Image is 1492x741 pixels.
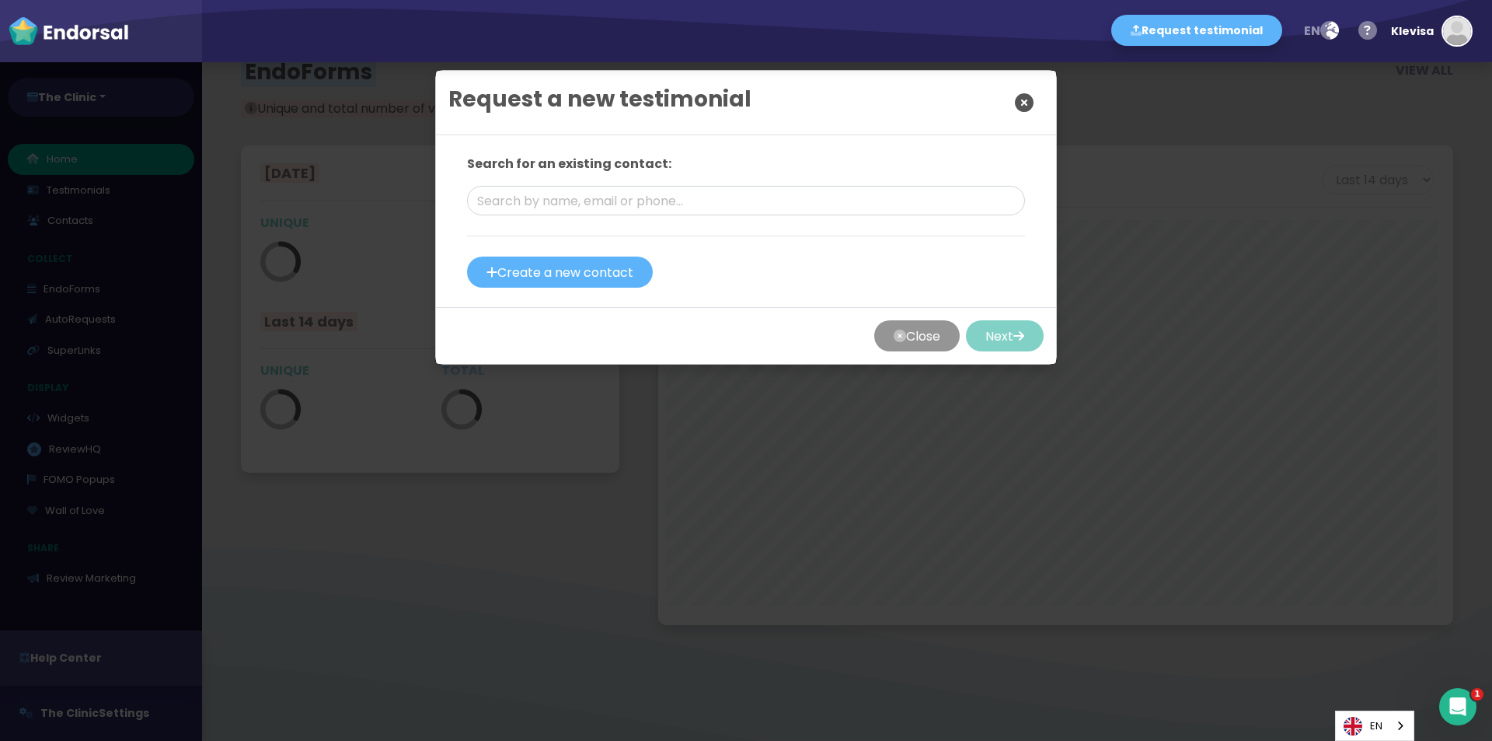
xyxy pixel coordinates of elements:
p: Search for an existing contact: [467,155,1025,173]
aside: Language selected: English [1335,711,1414,741]
button: Klevisa [1383,8,1473,54]
button: Create a new contact [467,257,653,288]
div: Klevisa [1391,8,1434,54]
span: 1 [1471,688,1483,701]
button: Close [874,320,960,351]
button: Close [1005,83,1044,122]
span: en [1304,22,1320,40]
img: default-avatar.jpg [1443,17,1471,45]
button: Request testimonial [1111,15,1282,46]
button: Next [966,320,1044,351]
h2: Request a new testimonial [448,83,751,116]
button: en [1294,16,1348,47]
a: EN [1336,711,1414,740]
img: endorsal-logo-white@2x.png [8,16,129,47]
div: Language [1335,711,1414,741]
iframe: Intercom live chat [1439,688,1476,725]
input: Search by name, email or phone... [467,186,1025,215]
